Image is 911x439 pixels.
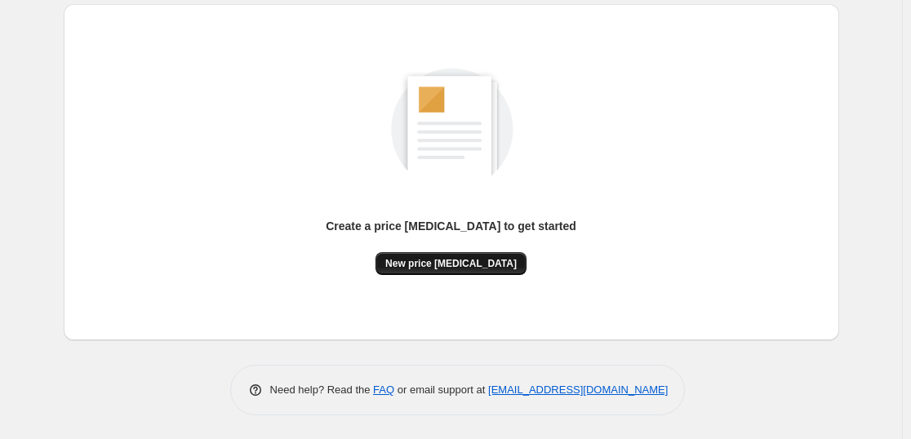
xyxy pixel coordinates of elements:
[385,257,517,270] span: New price [MEDICAL_DATA]
[326,218,576,234] p: Create a price [MEDICAL_DATA] to get started
[488,384,668,396] a: [EMAIL_ADDRESS][DOMAIN_NAME]
[373,384,394,396] a: FAQ
[394,384,488,396] span: or email support at
[376,252,527,275] button: New price [MEDICAL_DATA]
[270,384,374,396] span: Need help? Read the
